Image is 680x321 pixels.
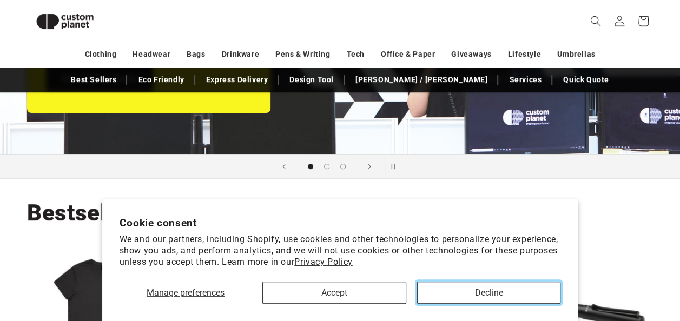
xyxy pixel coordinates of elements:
button: Accept [262,282,406,304]
summary: Search [584,9,608,33]
a: Eco Friendly [133,70,189,89]
a: Drinkware [222,45,259,64]
a: Giveaways [451,45,491,64]
span: Manage preferences [147,287,225,298]
button: Load slide 3 of 3 [335,158,351,175]
iframe: Chat Widget [499,204,680,321]
a: Best Sellers [65,70,122,89]
a: Bags [187,45,205,64]
button: Manage preferences [120,282,252,304]
button: Load slide 2 of 3 [319,158,335,175]
a: Umbrellas [557,45,595,64]
h2: Bestselling Printed Merch. [27,198,312,228]
h2: Cookie consent [120,217,561,229]
a: Services [504,70,547,89]
a: [PERSON_NAME] / [PERSON_NAME] [350,70,493,89]
button: Next slide [358,155,381,178]
a: Tech [346,45,364,64]
button: Load slide 1 of 3 [302,158,319,175]
button: Previous slide [272,155,296,178]
a: Express Delivery [201,70,274,89]
a: Privacy Policy [294,257,352,267]
a: Quick Quote [558,70,615,89]
p: We and our partners, including Shopify, use cookies and other technologies to personalize your ex... [120,234,561,267]
button: Pause slideshow [385,155,408,178]
a: Lifestyle [508,45,541,64]
a: Pens & Writing [275,45,330,64]
img: Custom Planet [27,4,103,38]
a: Clothing [85,45,117,64]
a: Headwear [133,45,170,64]
button: Decline [417,282,561,304]
a: Design Tool [284,70,339,89]
a: Office & Paper [381,45,435,64]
